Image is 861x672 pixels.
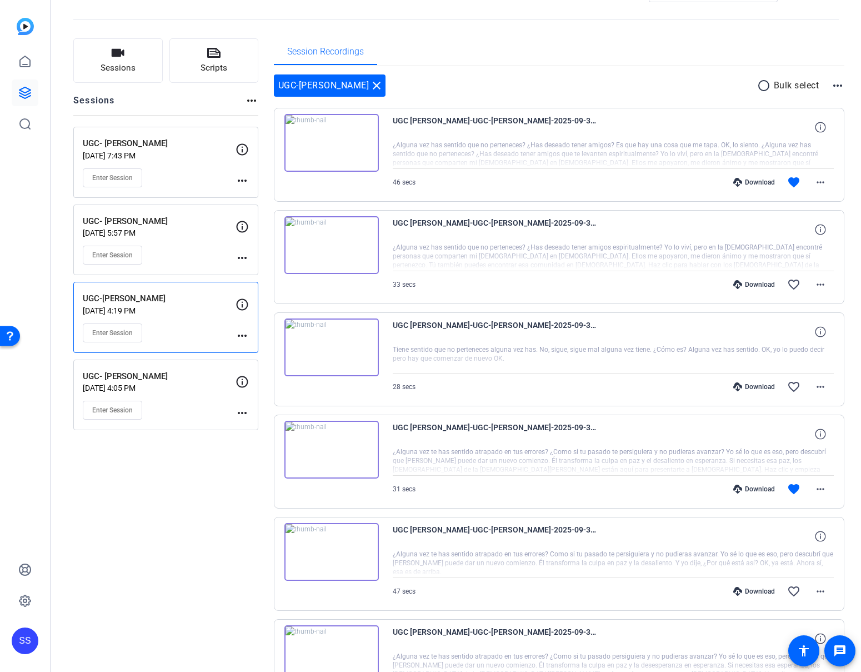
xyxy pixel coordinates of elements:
p: UGC- [PERSON_NAME] [83,137,236,150]
mat-icon: radio_button_unchecked [757,79,774,92]
mat-icon: favorite [787,482,800,496]
mat-icon: favorite_border [787,380,800,394]
button: Scripts [169,38,259,83]
mat-icon: more_horiz [236,251,249,265]
mat-icon: more_horiz [236,406,249,420]
mat-icon: favorite [787,176,800,189]
mat-icon: more_horiz [236,174,249,187]
button: Enter Session [83,401,142,420]
button: Sessions [73,38,163,83]
mat-icon: more_horiz [814,278,827,291]
span: Scripts [201,62,227,74]
mat-icon: accessibility [797,644,810,658]
span: Enter Session [92,328,133,337]
p: UGC- [PERSON_NAME] [83,370,236,383]
span: 33 secs [393,281,416,288]
span: 47 secs [393,588,416,595]
span: Enter Session [92,251,133,260]
button: Enter Session [83,246,142,265]
mat-icon: more_horiz [245,94,258,107]
span: 28 secs [393,383,416,391]
mat-icon: more_horiz [814,176,827,189]
h2: Sessions [73,94,115,115]
img: thumb-nail [284,523,379,581]
span: Session Recordings [287,47,364,56]
span: UGC [PERSON_NAME]-UGC-[PERSON_NAME]-2025-09-30-19-39-54-554-0 [393,216,598,243]
img: thumb-nail [284,421,379,479]
p: [DATE] 4:19 PM [83,306,236,315]
mat-icon: message [833,644,847,658]
mat-icon: favorite_border [787,585,800,598]
div: Download [728,382,780,391]
span: Enter Session [92,173,133,182]
p: [DATE] 4:05 PM [83,384,236,392]
button: Enter Session [83,168,142,187]
div: Download [728,178,780,187]
mat-icon: more_horiz [236,329,249,342]
img: thumb-nail [284,318,379,376]
div: UGC-[PERSON_NAME] [274,74,386,97]
span: 31 secs [393,485,416,493]
p: UGC- [PERSON_NAME] [83,215,236,228]
span: UGC [PERSON_NAME]-UGC-[PERSON_NAME]-2025-09-30-19-28-44-085-0 [393,625,598,652]
mat-icon: more_horiz [814,380,827,394]
div: Download [728,485,780,494]
img: thumb-nail [284,216,379,274]
span: UGC [PERSON_NAME]-UGC-[PERSON_NAME]-2025-09-30-19-29-31-449-0 [393,523,598,550]
p: [DATE] 7:43 PM [83,151,236,160]
span: UGC [PERSON_NAME]-UGC-[PERSON_NAME]-2025-09-30-19-36-10-074-0 [393,318,598,345]
mat-icon: more_horiz [831,79,844,92]
p: UGC-[PERSON_NAME] [83,292,236,305]
p: [DATE] 5:57 PM [83,228,236,237]
img: thumb-nail [284,114,379,172]
span: UGC [PERSON_NAME]-UGC-[PERSON_NAME]-2025-09-30-19-40-41-237-0 [393,114,598,141]
div: SS [12,628,38,654]
mat-icon: favorite_border [787,278,800,291]
span: 46 secs [393,178,416,186]
p: Bulk select [774,79,819,92]
span: UGC [PERSON_NAME]-UGC-[PERSON_NAME]-2025-09-30-19-31-19-509-0 [393,421,598,447]
div: Download [728,280,780,289]
mat-icon: more_horiz [814,482,827,496]
span: Enter Session [92,406,133,415]
img: blue-gradient.svg [17,18,34,35]
mat-icon: more_horiz [814,585,827,598]
div: Download [728,587,780,596]
span: Sessions [101,62,136,74]
mat-icon: close [370,79,383,92]
button: Enter Session [83,323,142,342]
